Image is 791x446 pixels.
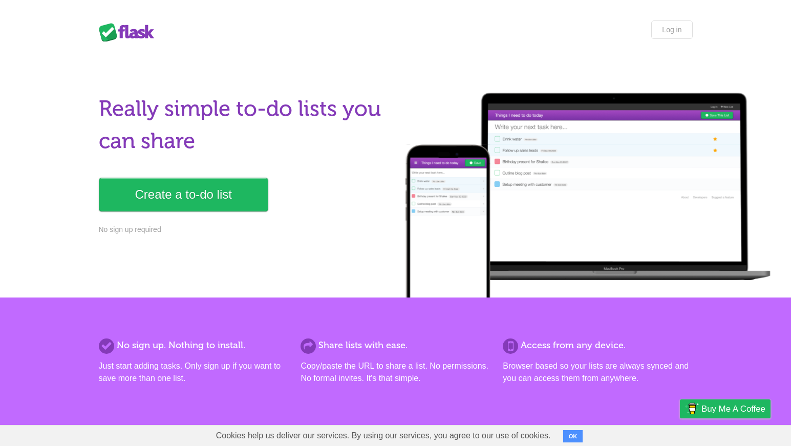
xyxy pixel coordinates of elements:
[301,360,490,385] p: Copy/paste the URL to share a list. No permissions. No formal invites. It's that simple.
[99,178,268,211] a: Create a to-do list
[503,360,692,385] p: Browser based so your lists are always synced and you can access them from anywhere.
[651,20,692,39] a: Log in
[563,430,583,442] button: OK
[99,23,160,41] div: Flask Lists
[99,360,288,385] p: Just start adding tasks. Only sign up if you want to save more than one list.
[503,338,692,352] h2: Access from any device.
[99,224,390,235] p: No sign up required
[701,400,765,418] span: Buy me a coffee
[680,399,771,418] a: Buy me a coffee
[685,400,699,417] img: Buy me a coffee
[301,338,490,352] h2: Share lists with ease.
[99,93,390,157] h1: Really simple to-do lists you can share
[99,338,288,352] h2: No sign up. Nothing to install.
[206,426,561,446] span: Cookies help us deliver our services. By using our services, you agree to our use of cookies.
